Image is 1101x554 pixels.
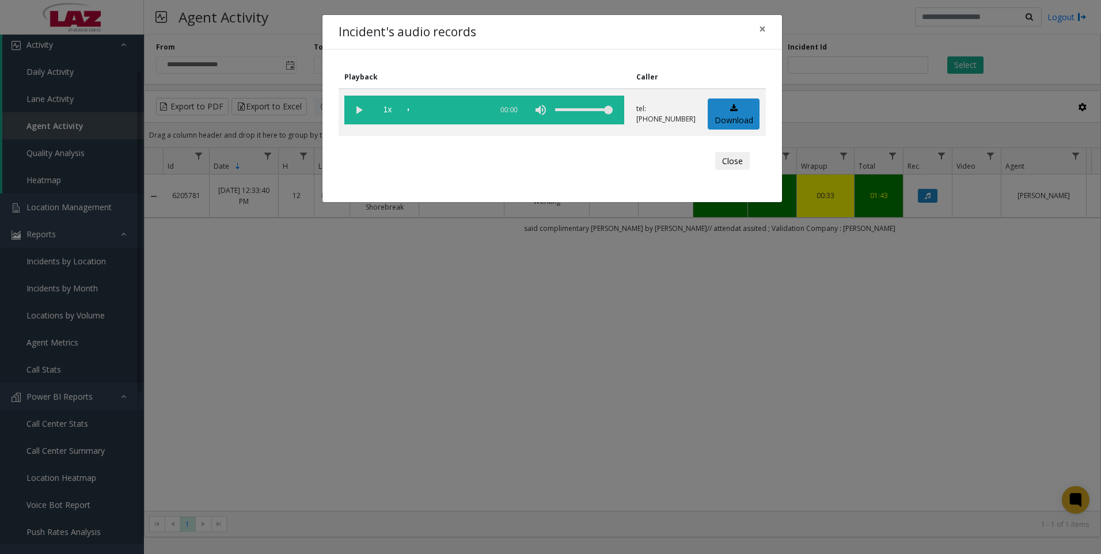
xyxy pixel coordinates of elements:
[708,98,760,130] a: Download
[631,66,702,89] th: Caller
[408,96,486,124] div: scrub bar
[555,96,613,124] div: volume level
[636,104,696,124] p: tel:[PHONE_NUMBER]
[339,23,476,41] h4: Incident's audio records
[373,96,402,124] span: playback speed button
[339,66,631,89] th: Playback
[715,152,750,170] button: Close
[751,15,774,43] button: Close
[759,21,766,37] span: ×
